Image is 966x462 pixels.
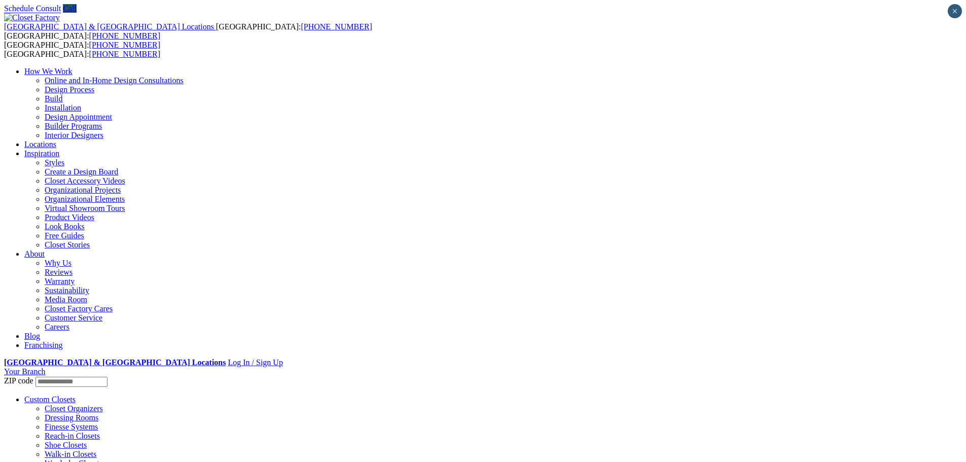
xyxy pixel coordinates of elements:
a: Interior Designers [45,131,103,139]
a: Create a Design Board [45,167,118,176]
a: [PHONE_NUMBER] [89,50,160,58]
a: Organizational Elements [45,195,125,203]
a: Look Books [45,222,85,231]
a: Careers [45,323,69,331]
a: [GEOGRAPHIC_DATA] & [GEOGRAPHIC_DATA] Locations [4,358,226,367]
a: How We Work [24,67,73,76]
a: Closet Organizers [45,404,103,413]
a: Styles [45,158,64,167]
a: Schedule Consult [4,4,61,13]
a: Customer Service [45,313,102,322]
a: Installation [45,103,81,112]
a: Closet Factory Cares [45,304,113,313]
a: Custom Closets [24,395,76,404]
a: Call [63,4,77,13]
a: Shoe Closets [45,441,87,449]
a: Virtual Showroom Tours [45,204,125,212]
a: Design Appointment [45,113,112,121]
a: Build [45,94,63,103]
a: Closet Stories [45,240,90,249]
a: Your Branch [4,367,45,376]
a: Organizational Projects [45,186,121,194]
a: Sustainability [45,286,89,295]
a: [PHONE_NUMBER] [301,22,372,31]
span: [GEOGRAPHIC_DATA] & [GEOGRAPHIC_DATA] Locations [4,22,214,31]
a: Log In / Sign Up [228,358,282,367]
a: Builder Programs [45,122,102,130]
span: ZIP code [4,376,33,385]
span: [GEOGRAPHIC_DATA]: [GEOGRAPHIC_DATA]: [4,41,160,58]
input: Enter your Zip code [35,377,108,387]
a: Online and In-Home Design Consultations [45,76,184,85]
a: [PHONE_NUMBER] [89,41,160,49]
img: Closet Factory [4,13,60,22]
a: Inspiration [24,149,59,158]
a: Franchising [24,341,63,349]
a: Closet Accessory Videos [45,176,125,185]
a: Media Room [45,295,87,304]
a: Locations [24,140,56,149]
a: Reach-in Closets [45,432,100,440]
a: Walk-in Closets [45,450,96,458]
a: [GEOGRAPHIC_DATA] & [GEOGRAPHIC_DATA] Locations [4,22,216,31]
a: Finesse Systems [45,422,98,431]
a: Blog [24,332,40,340]
a: [PHONE_NUMBER] [89,31,160,40]
a: Product Videos [45,213,94,222]
a: Reviews [45,268,73,276]
a: Free Guides [45,231,84,240]
a: About [24,250,45,258]
a: Why Us [45,259,71,267]
a: Design Process [45,85,94,94]
button: Close [948,4,962,18]
span: [GEOGRAPHIC_DATA]: [GEOGRAPHIC_DATA]: [4,22,372,40]
a: Warranty [45,277,75,286]
a: Dressing Rooms [45,413,98,422]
